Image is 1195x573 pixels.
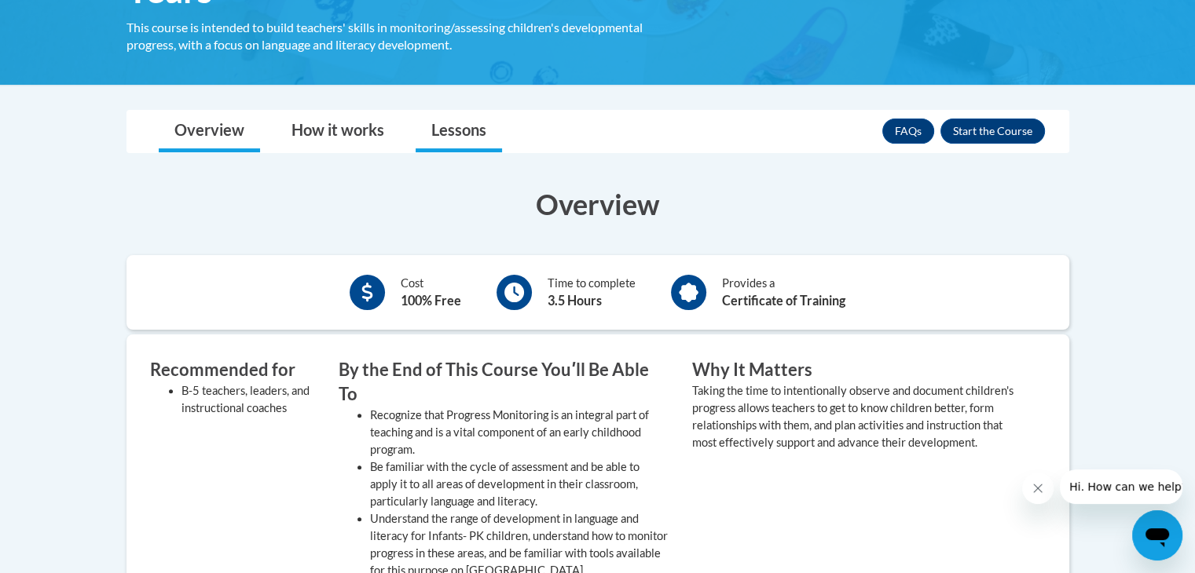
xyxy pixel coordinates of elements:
[416,111,502,152] a: Lessons
[339,358,669,407] h3: By the End of This Course Youʹll Be Able To
[370,407,669,458] li: Recognize that Progress Monitoring is an integral part of teaching and is a vital component of an...
[401,293,461,308] b: 100% Free
[159,111,260,152] a: Overview
[722,293,845,308] b: Certificate of Training
[692,358,1022,382] h3: Why It Matters
[276,111,400,152] a: How it works
[126,184,1069,224] h3: Overview
[126,19,669,53] div: This course is intended to build teachers' skills in monitoring/assessing children's developmenta...
[1060,469,1182,504] iframe: Message from company
[401,275,461,310] div: Cost
[181,382,315,417] li: B-5 teachers, leaders, and instructional coaches
[940,119,1045,144] button: Enroll
[9,11,127,24] span: Hi. How can we help?
[722,275,845,310] div: Provides a
[370,458,669,510] li: Be familiar with the cycle of assessment and be able to apply it to all areas of development in t...
[150,358,315,382] h3: Recommended for
[692,384,1014,449] value: Taking the time to intentionally observe and document children's progress allows teachers to get ...
[1132,510,1182,560] iframe: Button to launch messaging window
[1022,473,1054,504] iframe: Close message
[882,119,934,144] a: FAQs
[548,293,602,308] b: 3.5 Hours
[548,275,636,310] div: Time to complete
